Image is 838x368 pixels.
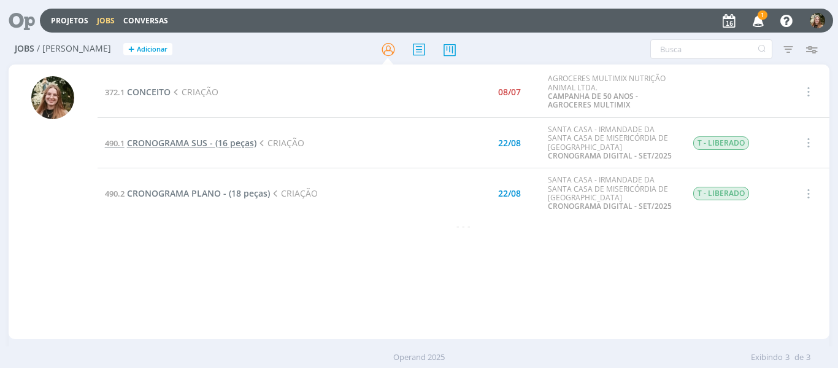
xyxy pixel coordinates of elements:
[127,137,256,149] span: CRONOGRAMA SUS - (16 peças)
[758,10,767,20] span: 1
[105,187,270,199] a: 490.2CRONOGRAMA PLANO - (18 peças)
[498,189,521,198] div: 22/08
[751,351,783,364] span: Exibindo
[745,10,770,32] button: 1
[548,201,672,211] a: CRONOGRAMA DIGITAL - SET/2025
[548,91,638,110] a: CAMPANHA DE 50 ANOS - AGROCERES MULTIMIX
[123,15,168,26] a: Conversas
[37,44,111,54] span: / [PERSON_NAME]
[693,136,749,150] span: T - LIBERADO
[498,88,521,96] div: 08/07
[785,351,790,364] span: 3
[171,86,218,98] span: CRIAÇÃO
[548,125,674,161] div: SANTA CASA - IRMANDADE DA SANTA CASA DE MISERICÓRDIA DE [GEOGRAPHIC_DATA]
[548,74,674,110] div: AGROCERES MULTIMIX NUTRIÇÃO ANIMAL LTDA.
[120,16,172,26] button: Conversas
[98,219,830,232] div: - - -
[693,187,749,200] span: T - LIBERADO
[794,351,804,364] span: de
[105,138,125,149] span: 490.1
[105,137,256,149] a: 490.1CRONOGRAMA SUS - (16 peças)
[137,45,167,53] span: Adicionar
[47,16,92,26] button: Projetos
[548,151,672,161] a: CRONOGRAMA DIGITAL - SET/2025
[809,10,826,31] button: L
[105,86,171,98] a: 372.1CONCEITO
[806,351,810,364] span: 3
[498,139,521,147] div: 22/08
[97,15,115,26] a: Jobs
[31,76,74,119] img: L
[810,13,825,28] img: L
[93,16,118,26] button: Jobs
[105,188,125,199] span: 490.2
[127,187,270,199] span: CRONOGRAMA PLANO - (18 peças)
[548,176,674,211] div: SANTA CASA - IRMANDADE DA SANTA CASA DE MISERICÓRDIA DE [GEOGRAPHIC_DATA]
[650,39,772,59] input: Busca
[128,43,134,56] span: +
[15,44,34,54] span: Jobs
[256,137,304,149] span: CRIAÇÃO
[105,87,125,98] span: 372.1
[123,43,172,56] button: +Adicionar
[51,15,88,26] a: Projetos
[127,86,171,98] span: CONCEITO
[270,187,318,199] span: CRIAÇÃO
